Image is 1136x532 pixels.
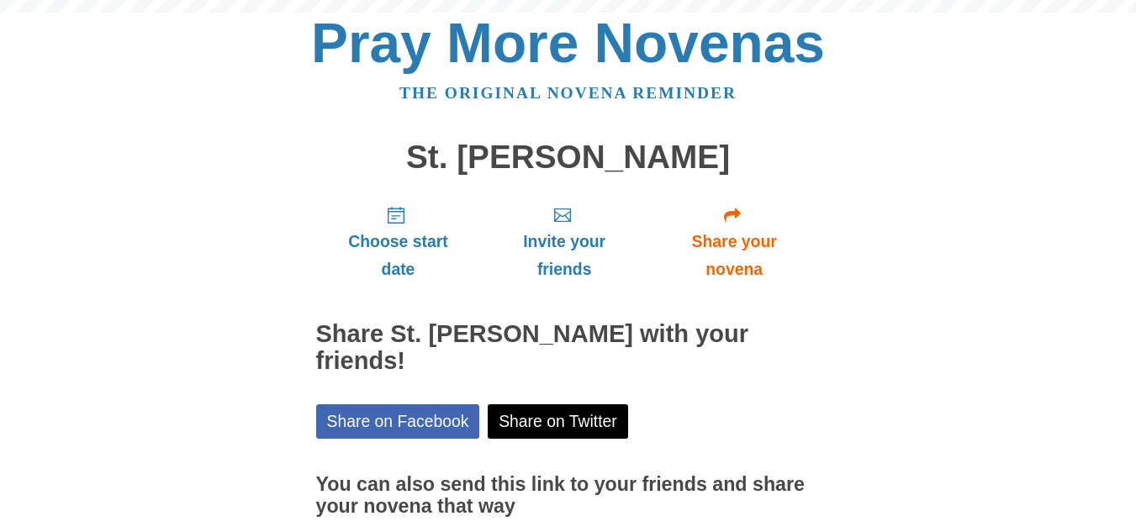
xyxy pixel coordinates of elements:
[665,228,804,283] span: Share your novena
[648,192,821,292] a: Share your novena
[497,228,631,283] span: Invite your friends
[333,228,464,283] span: Choose start date
[316,474,821,517] h3: You can also send this link to your friends and share your novena that way
[311,12,825,74] a: Pray More Novenas
[399,84,737,102] a: The original novena reminder
[316,404,480,439] a: Share on Facebook
[316,192,481,292] a: Choose start date
[480,192,647,292] a: Invite your friends
[316,140,821,176] h1: St. [PERSON_NAME]
[488,404,628,439] a: Share on Twitter
[316,321,821,375] h2: Share St. [PERSON_NAME] with your friends!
